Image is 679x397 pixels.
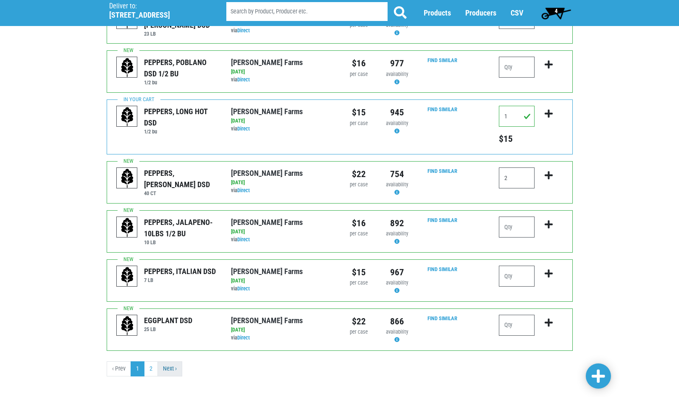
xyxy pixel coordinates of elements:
div: $22 [346,315,372,328]
div: [DATE] [231,326,333,334]
span: availability [386,71,408,77]
span: availability [386,279,408,286]
div: $16 [346,217,372,230]
div: via [231,236,333,244]
div: $15 [346,106,372,119]
img: placeholder-variety-43d6402dacf2d531de610a020419775a.svg [117,106,138,127]
div: PEPPERS, JALAPENO- 10LBS 1/2 BU [144,217,218,239]
a: Find Similar [427,266,457,272]
div: 866 [384,315,410,328]
h5: [STREET_ADDRESS] [109,10,205,20]
a: 4 [537,5,575,21]
div: via [231,27,333,35]
div: per case [346,181,372,189]
img: placeholder-variety-43d6402dacf2d531de610a020419775a.svg [117,57,138,78]
div: 977 [384,57,410,70]
h6: 7 LB [144,277,216,283]
div: 892 [384,217,410,230]
div: [DATE] [231,117,333,125]
a: next [157,361,182,376]
h6: 1/2 bu [144,79,218,86]
div: via [231,187,333,195]
div: EGGPLANT DSD [144,315,192,326]
a: [PERSON_NAME] Farms [231,267,303,276]
input: Search by Product, Producer etc. [226,3,388,21]
a: Producers [465,9,496,18]
div: $22 [346,167,372,181]
div: [DATE] [231,228,333,236]
div: 945 [384,106,410,119]
input: Qty [499,315,535,336]
div: $15 [346,266,372,279]
a: Direct [237,125,250,132]
h5: Total price [499,133,535,144]
a: [PERSON_NAME] Farms [231,58,303,67]
div: PEPPERS, POBLANO DSD 1/2 BU [144,57,218,79]
div: per case [346,230,372,238]
a: Direct [237,27,250,34]
a: Find Similar [427,217,457,223]
a: 2 [144,361,158,376]
a: Direct [237,236,250,243]
div: [DATE] [231,277,333,285]
h6: 25 LB [144,326,192,332]
div: PEPPERS, LONG HOT DSD [144,106,218,128]
div: [DATE] [231,68,333,76]
a: Find Similar [427,315,457,321]
div: $16 [346,57,372,70]
div: Availability may be subject to change. [384,120,410,136]
div: via [231,285,333,293]
input: Qty [499,57,535,78]
a: CSV [511,9,523,18]
input: Qty [499,106,535,127]
span: availability [386,181,408,188]
img: placeholder-variety-43d6402dacf2d531de610a020419775a.svg [117,266,138,287]
div: 754 [384,167,410,181]
h6: 10 LB [144,239,218,246]
a: Find Similar [427,57,457,63]
a: Direct [237,334,250,341]
h6: 1/2 bu [144,128,218,135]
nav: pager [107,361,573,376]
img: placeholder-variety-43d6402dacf2d531de610a020419775a.svg [117,315,138,336]
img: placeholder-variety-43d6402dacf2d531de610a020419775a.svg [117,217,138,238]
a: Find Similar [427,106,457,112]
div: [DATE] [231,179,333,187]
span: availability [386,329,408,335]
div: per case [346,120,372,128]
a: Direct [237,187,250,193]
p: Deliver to: [109,2,205,10]
a: Direct [237,285,250,292]
a: Products [424,9,451,18]
div: PEPPERS, [PERSON_NAME] DSD [144,167,218,190]
a: [PERSON_NAME] Farms [231,107,303,116]
div: via [231,334,333,342]
a: [PERSON_NAME] Farms [231,316,303,325]
div: via [231,76,333,84]
h6: 40 CT [144,190,218,196]
span: 4 [555,8,558,14]
div: via [231,125,333,133]
span: availability [386,230,408,237]
div: per case [346,71,372,78]
div: per case [346,328,372,336]
img: placeholder-variety-43d6402dacf2d531de610a020419775a.svg [117,168,138,189]
span: availability [386,22,408,28]
input: Qty [499,266,535,287]
h6: 23 LB [144,31,218,37]
a: [PERSON_NAME] Farms [231,218,303,227]
a: Find Similar [427,168,457,174]
input: Qty [499,167,535,188]
a: 1 [131,361,144,376]
input: Qty [499,217,535,238]
div: per case [346,279,372,287]
span: availability [386,120,408,126]
a: Direct [237,76,250,83]
a: [PERSON_NAME] Farms [231,169,303,178]
div: 967 [384,266,410,279]
div: PEPPERS, ITALIAN DSD [144,266,216,277]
